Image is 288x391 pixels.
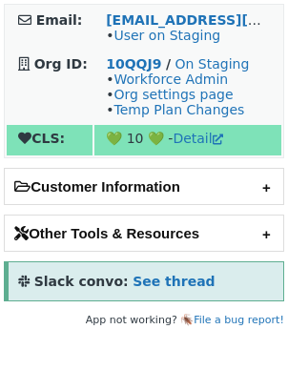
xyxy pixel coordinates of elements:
a: Org settings page [113,87,233,102]
span: • • • [106,72,244,117]
a: On Staging [175,56,249,72]
td: 💚 10 💚 - [94,125,281,155]
span: • [106,28,220,43]
h2: Customer Information [5,169,283,204]
strong: Email: [36,12,83,28]
a: Workforce Admin [113,72,228,87]
a: File a bug report! [194,314,284,326]
strong: CLS: [18,131,65,146]
a: 10QQJ9 [106,56,161,72]
strong: / [166,56,171,72]
strong: Slack convo: [34,274,129,289]
footer: App not working? 🪳 [4,311,284,330]
a: Temp Plan Changes [113,102,244,117]
strong: Org ID: [34,56,88,72]
h2: Other Tools & Resources [5,216,283,251]
a: User on Staging [113,28,220,43]
a: Detail [173,131,222,146]
a: See thread [133,274,215,289]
